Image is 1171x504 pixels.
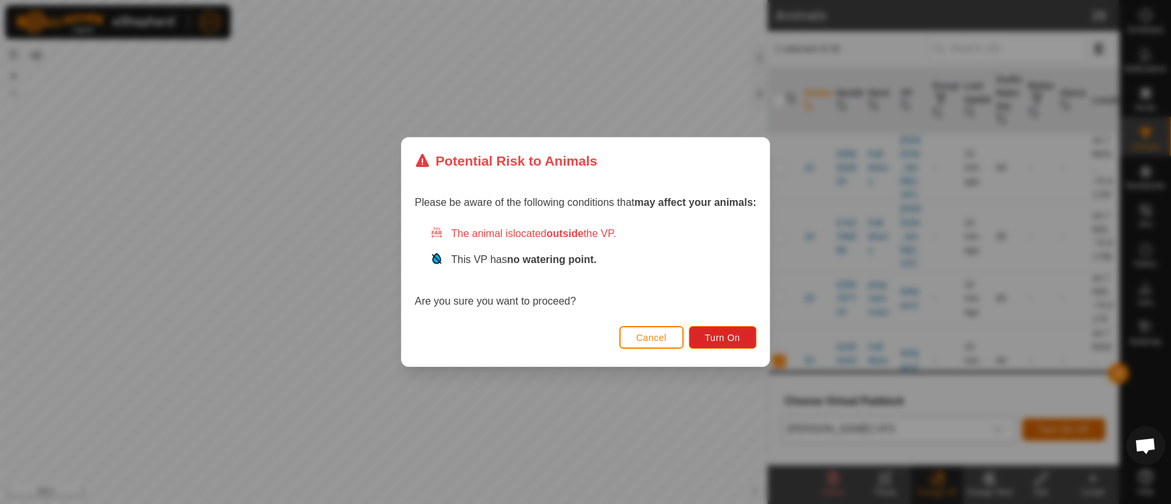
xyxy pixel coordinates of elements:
div: Open chat [1126,426,1165,465]
strong: outside [547,228,584,239]
span: located the VP. [513,228,616,239]
div: The animal is [430,226,756,242]
strong: no watering point. [507,254,597,265]
button: Turn On [689,326,756,349]
span: Turn On [705,333,740,343]
div: Potential Risk to Animals [415,151,597,171]
span: Cancel [636,333,667,343]
button: Cancel [619,326,684,349]
strong: may affect your animals: [634,197,756,208]
span: Please be aware of the following conditions that [415,197,756,208]
div: Are you sure you want to proceed? [415,226,756,309]
span: This VP has [451,254,597,265]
